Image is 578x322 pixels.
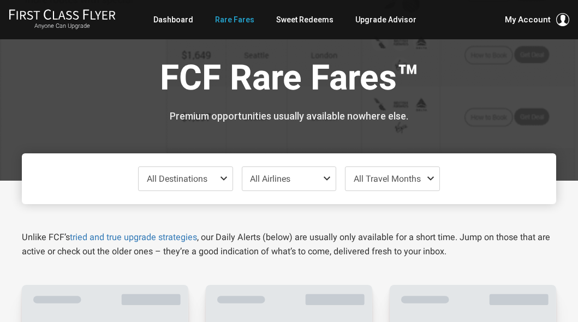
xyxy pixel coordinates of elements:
a: Upgrade Advisor [355,10,416,29]
span: All Travel Months [354,174,421,184]
img: First Class Flyer [9,9,116,20]
a: Dashboard [153,10,193,29]
span: All Airlines [250,174,290,184]
a: First Class FlyerAnyone Can Upgrade [9,9,116,31]
h1: FCF Rare Fares™ [160,59,419,101]
h3: Premium opportunities usually available nowhere else. [160,111,419,122]
span: My Account [505,13,551,26]
a: Rare Fares [215,10,254,29]
a: Sweet Redeems [276,10,333,29]
p: Unlike FCF’s , our Daily Alerts (below) are usually only available for a short time. Jump on thos... [22,230,556,259]
button: My Account [505,13,569,26]
a: tried and true upgrade strategies [70,232,197,242]
span: All Destinations [147,174,207,184]
small: Anyone Can Upgrade [9,22,116,30]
